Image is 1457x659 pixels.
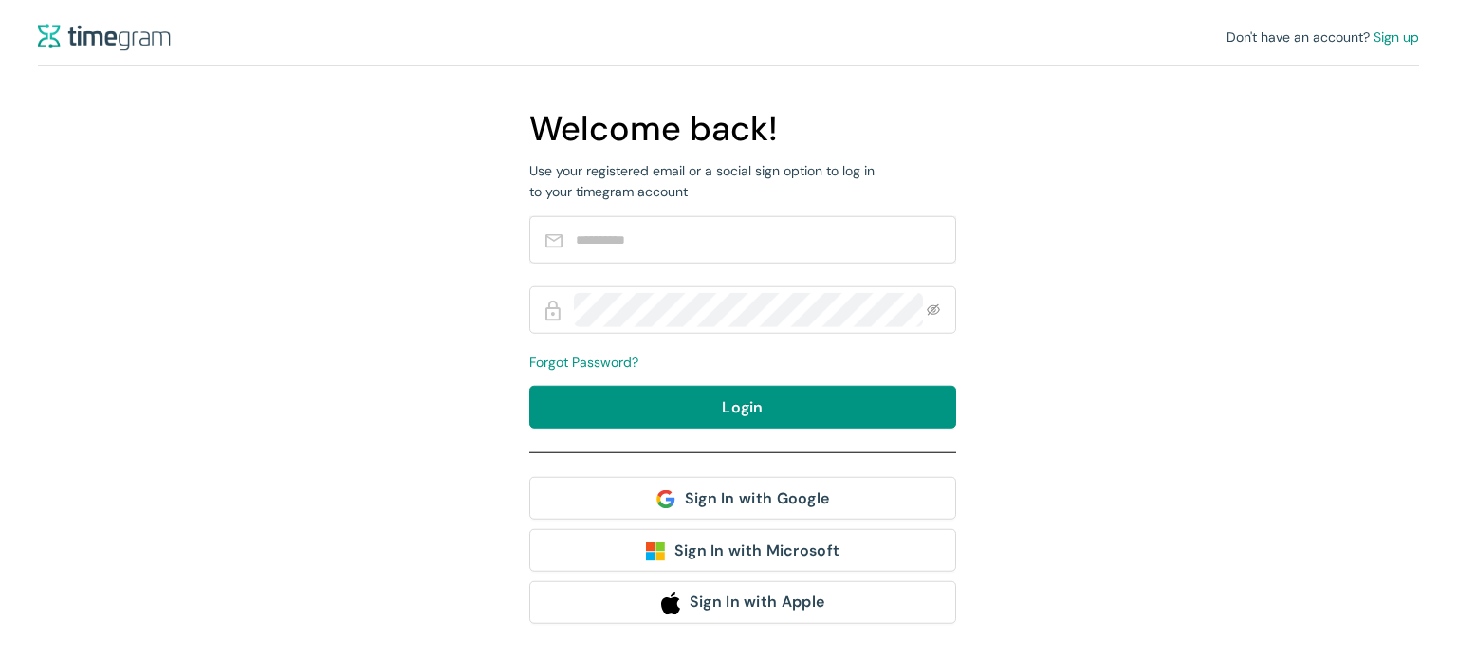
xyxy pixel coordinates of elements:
button: Login [529,386,956,429]
button: Sign In with Apple [529,581,956,624]
span: eye-invisible [927,303,940,317]
img: workEmail.b6d5193ac24512bb5ed340f0fc694c1d.svg [545,234,563,248]
img: microsoft_symbol.svg.7adfcf4148f1340ac07bbd622f15fa9b.svg [646,542,665,561]
span: Sign In with Microsoft [674,539,840,562]
img: Google%20icon.929585cbd2113aa567ae39ecc8c7a1ec.svg [656,490,675,509]
span: Login [722,395,764,419]
div: Don't have an account? [1226,27,1419,47]
img: apple_logo.svg.d3405fc89ec32574d3f8fcfecea41810.svg [661,591,680,614]
button: Sign In with Google [529,477,956,520]
img: logo [38,24,171,51]
span: Sign up [1374,28,1419,46]
img: Password%20icon.e6694d69a3b8da29ba6a8b8d8359ce16.svg [545,301,561,320]
span: Sign In with Apple [690,590,824,613]
button: Sign In with Microsoft [529,529,956,572]
div: Use your registered email or a social sign option to log in to your timegram account [529,160,885,202]
span: Forgot Password? [529,354,638,371]
span: Sign In with Google [685,486,830,510]
h1: Welcome back! [529,101,1037,156]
